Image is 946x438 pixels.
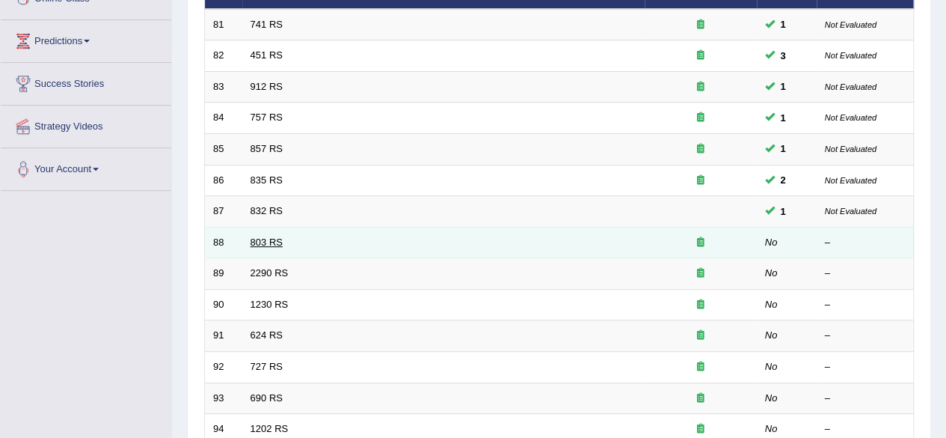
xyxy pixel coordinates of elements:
[1,63,171,100] a: Success Stories
[205,289,242,320] td: 90
[775,48,792,64] span: You can still take this question
[825,82,876,91] small: Not Evaluated
[205,71,242,103] td: 83
[1,106,171,143] a: Strategy Videos
[251,112,283,123] a: 757 RS
[205,227,242,258] td: 88
[653,142,749,156] div: Exam occurring question
[825,51,876,60] small: Not Evaluated
[653,18,749,32] div: Exam occurring question
[251,49,283,61] a: 451 RS
[205,383,242,414] td: 93
[251,19,283,30] a: 741 RS
[205,320,242,352] td: 91
[251,81,283,92] a: 912 RS
[653,111,749,125] div: Exam occurring question
[251,392,283,404] a: 690 RS
[251,267,289,279] a: 2290 RS
[251,143,283,154] a: 857 RS
[825,267,906,281] div: –
[765,423,778,434] em: No
[775,79,792,94] span: You can still take this question
[251,329,283,341] a: 624 RS
[653,267,749,281] div: Exam occurring question
[653,360,749,374] div: Exam occurring question
[205,103,242,134] td: 84
[775,16,792,32] span: You can still take this question
[251,174,283,186] a: 835 RS
[825,20,876,29] small: Not Evaluated
[653,392,749,406] div: Exam occurring question
[205,40,242,72] td: 82
[205,351,242,383] td: 92
[775,172,792,188] span: You can still take this question
[251,205,283,216] a: 832 RS
[825,236,906,250] div: –
[653,422,749,437] div: Exam occurring question
[775,204,792,219] span: You can still take this question
[825,360,906,374] div: –
[825,298,906,312] div: –
[765,392,778,404] em: No
[251,299,289,310] a: 1230 RS
[653,329,749,343] div: Exam occurring question
[765,267,778,279] em: No
[1,20,171,58] a: Predictions
[205,9,242,40] td: 81
[825,113,876,122] small: Not Evaluated
[825,207,876,216] small: Not Evaluated
[251,237,283,248] a: 803 RS
[765,329,778,341] em: No
[825,145,876,153] small: Not Evaluated
[825,329,906,343] div: –
[653,49,749,63] div: Exam occurring question
[765,361,778,372] em: No
[205,134,242,165] td: 85
[653,80,749,94] div: Exam occurring question
[1,148,171,186] a: Your Account
[765,237,778,248] em: No
[765,299,778,310] em: No
[653,236,749,250] div: Exam occurring question
[251,361,283,372] a: 727 RS
[653,298,749,312] div: Exam occurring question
[251,423,289,434] a: 1202 RS
[775,110,792,126] span: You can still take this question
[825,392,906,406] div: –
[775,141,792,156] span: You can still take this question
[653,174,749,188] div: Exam occurring question
[825,422,906,437] div: –
[825,176,876,185] small: Not Evaluated
[205,196,242,228] td: 87
[205,165,242,196] td: 86
[205,258,242,290] td: 89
